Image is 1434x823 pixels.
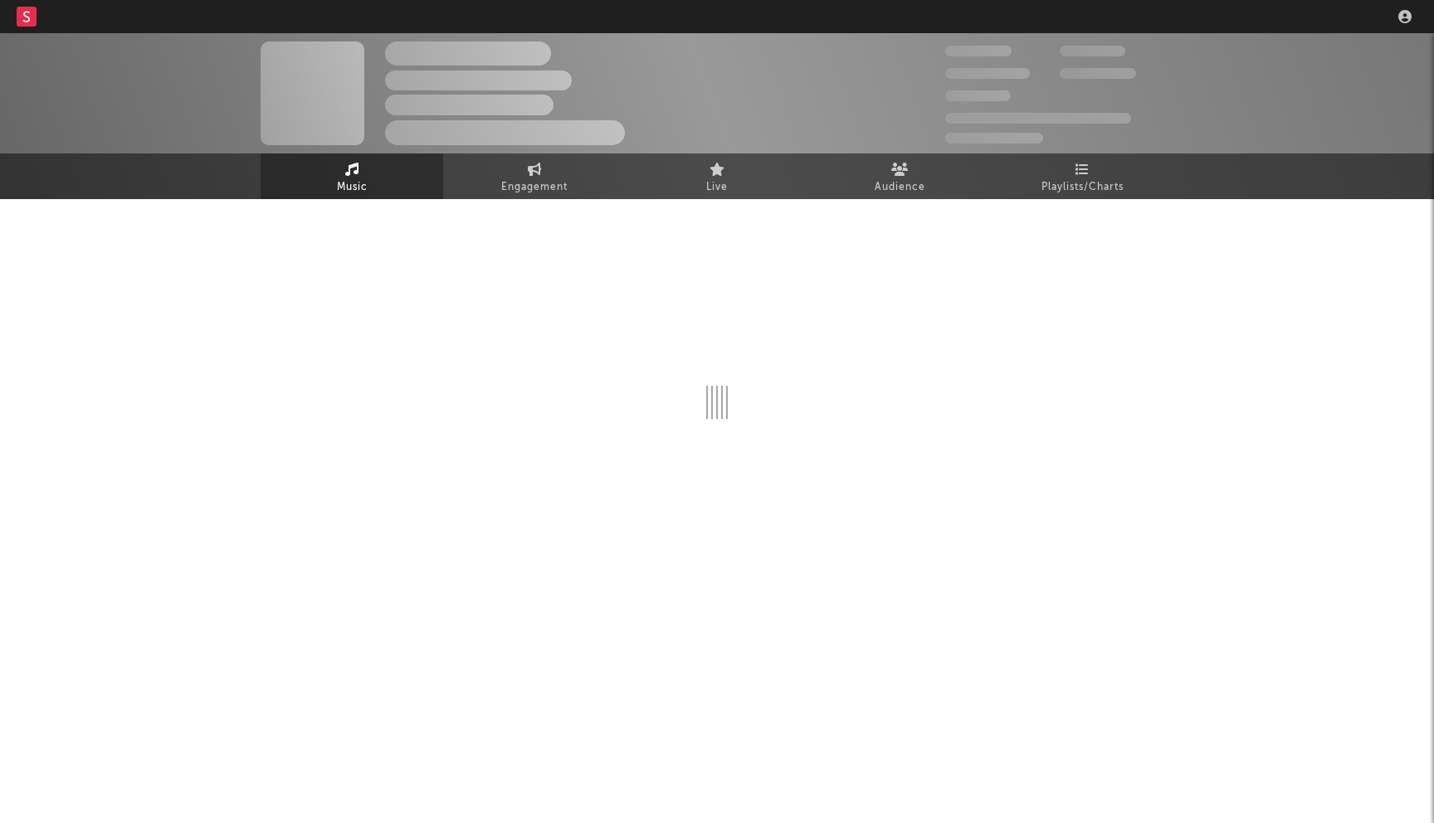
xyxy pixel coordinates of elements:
[945,46,1012,56] span: 300,000
[875,178,925,197] span: Audience
[626,153,808,199] a: Live
[1060,68,1136,79] span: 1,000,000
[1060,46,1125,56] span: 100,000
[945,113,1131,124] span: 50,000,000 Monthly Listeners
[808,153,991,199] a: Audience
[945,133,1043,144] span: Jump Score: 85.0
[501,178,568,197] span: Engagement
[706,178,728,197] span: Live
[261,153,443,199] a: Music
[443,153,626,199] a: Engagement
[337,178,368,197] span: Music
[991,153,1173,199] a: Playlists/Charts
[945,68,1030,79] span: 50,000,000
[945,90,1011,101] span: 100,000
[1041,178,1124,197] span: Playlists/Charts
